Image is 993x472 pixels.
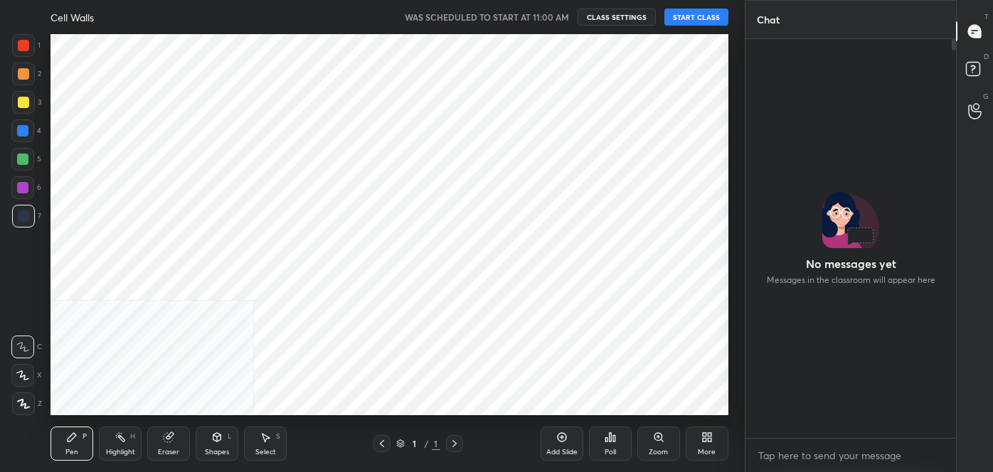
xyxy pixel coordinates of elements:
div: 1 [408,439,422,448]
p: D [984,51,989,62]
div: 6 [11,176,41,199]
div: Z [12,392,42,415]
div: Shapes [205,449,229,456]
div: Pen [65,449,78,456]
div: More [698,449,716,456]
div: 1 [432,437,440,450]
div: Add Slide [546,449,578,456]
div: P [83,433,87,440]
h5: WAS SCHEDULED TO START AT 11:00 AM [405,11,569,23]
p: G [983,91,989,102]
div: L [228,433,232,440]
div: 2 [12,63,41,85]
h4: Cell Walls [51,11,94,24]
div: 3 [12,91,41,114]
p: Chat [745,1,791,38]
button: START CLASS [664,9,728,26]
div: Poll [605,449,616,456]
div: Eraser [158,449,179,456]
p: T [984,11,989,22]
div: 4 [11,119,41,142]
div: C [11,336,42,358]
div: S [276,433,280,440]
div: H [130,433,135,440]
div: Highlight [106,449,135,456]
div: 5 [11,148,41,171]
div: Select [255,449,276,456]
div: 1 [12,34,41,57]
div: / [425,439,429,448]
div: 7 [12,205,41,227]
div: X [11,364,42,387]
div: Zoom [649,449,668,456]
button: CLASS SETTINGS [578,9,656,26]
